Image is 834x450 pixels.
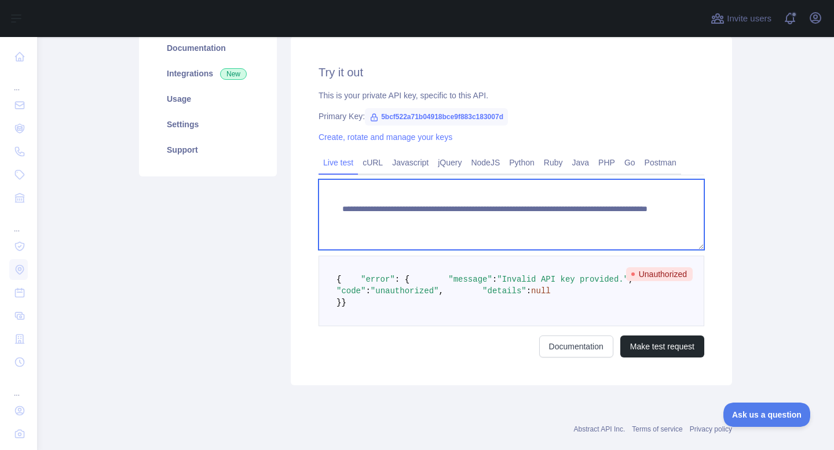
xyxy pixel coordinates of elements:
[594,153,620,172] a: PHP
[438,286,443,296] span: ,
[361,275,395,284] span: "error"
[708,9,774,28] button: Invite users
[466,153,504,172] a: NodeJS
[220,68,247,80] span: New
[319,110,704,122] div: Primary Key:
[531,286,551,296] span: null
[336,298,341,307] span: }
[504,153,539,172] a: Python
[153,61,263,86] a: Integrations New
[620,153,640,172] a: Go
[371,286,439,296] span: "unauthorized"
[395,275,409,284] span: : {
[482,286,526,296] span: "details"
[727,12,771,25] span: Invite users
[640,153,681,172] a: Postman
[539,335,613,357] a: Documentation
[497,275,628,284] span: "Invalid API key provided."
[319,132,452,142] a: Create, rotate and manage your keys
[319,64,704,80] h2: Try it out
[492,275,497,284] span: :
[632,425,682,433] a: Terms of service
[336,286,365,296] span: "code"
[626,267,693,281] span: Unauthorized
[387,153,433,172] a: Javascript
[9,69,28,93] div: ...
[358,153,387,172] a: cURL
[539,153,568,172] a: Ruby
[9,375,28,398] div: ...
[433,153,466,172] a: jQuery
[9,211,28,234] div: ...
[153,137,263,163] a: Support
[690,425,732,433] a: Privacy policy
[341,298,346,307] span: }
[448,275,492,284] span: "message"
[365,286,370,296] span: :
[153,35,263,61] a: Documentation
[723,403,811,427] iframe: Toggle Customer Support
[568,153,594,172] a: Java
[319,153,358,172] a: Live test
[574,425,625,433] a: Abstract API Inc.
[336,275,341,284] span: {
[319,90,704,101] div: This is your private API key, specific to this API.
[620,335,704,357] button: Make test request
[153,112,263,137] a: Settings
[365,108,508,126] span: 5bcf522a71b04918bce9f883c183007d
[526,286,531,296] span: :
[153,86,263,112] a: Usage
